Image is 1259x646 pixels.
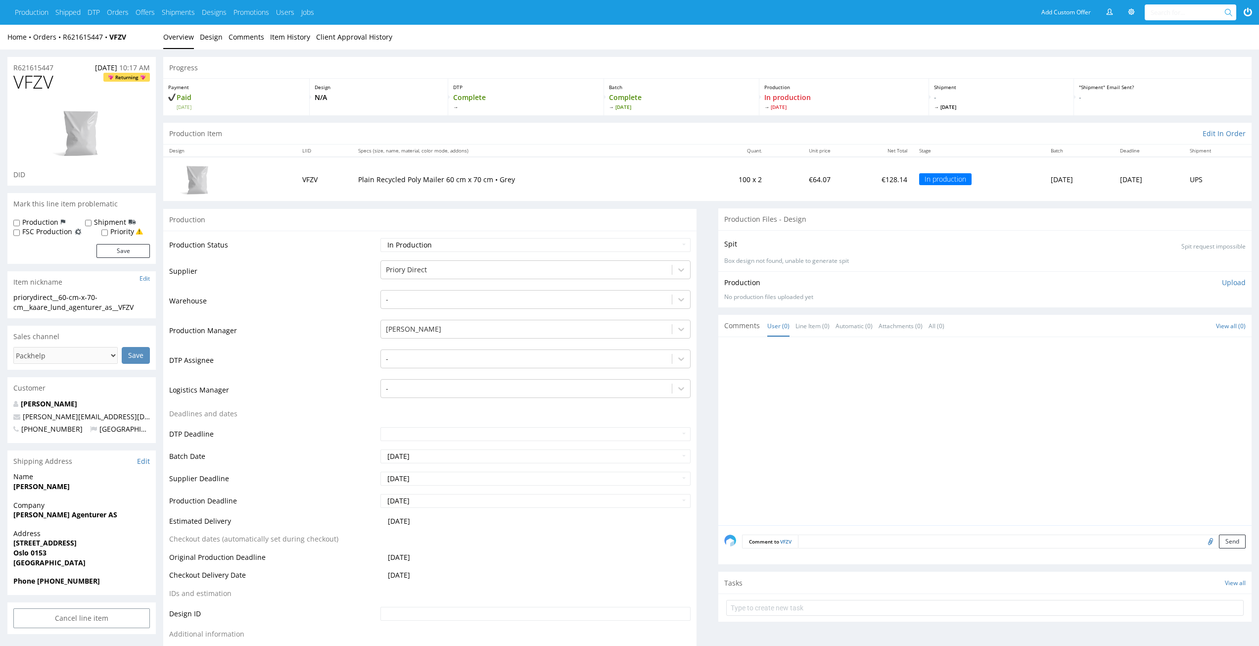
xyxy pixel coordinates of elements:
img: share_image_120x120.png [724,535,736,547]
span: [DATE] [177,103,304,110]
td: 100 x 2 [697,157,768,201]
div: Mark this line item problematic [7,193,156,215]
strong: [GEOGRAPHIC_DATA] [13,558,86,567]
a: VFZV [109,32,126,42]
th: Shipment [1184,145,1252,157]
p: Paid [168,93,304,110]
p: Plain Recycled Poly Mailer 60 cm x 70 cm • Grey [358,175,691,185]
p: - [1079,93,1247,102]
span: Company [13,500,150,510]
td: Logistics Manager [169,378,378,408]
a: VFZV [780,538,792,545]
span: [DATE] [388,570,410,580]
span: [DATE] [764,103,924,110]
a: Users [276,7,294,17]
td: Design ID [169,606,378,628]
label: FSC Production [22,227,72,237]
td: Supplier Deadline [169,471,378,493]
div: Shipping Address [7,450,156,472]
td: DTP Deadline [169,426,378,448]
p: Complete [609,93,754,110]
a: Shipped [55,7,81,17]
p: Design [315,84,443,91]
span: DID [13,170,25,179]
button: Send [1219,535,1246,548]
th: Specs (size, name, material, color mode, addons) [352,145,697,157]
td: Deadlines and dates [169,408,378,426]
div: Sales channel [7,326,156,348]
a: Offers [136,7,155,17]
p: N/A [315,93,443,102]
a: R621615447 [63,32,109,42]
th: Quant. [697,145,768,157]
a: Promotions [233,7,269,17]
td: [DATE] [1045,157,1115,201]
a: Home [7,32,33,42]
span: [DATE] [388,552,410,562]
a: Attachments (0) [879,315,923,337]
td: [DATE] [1114,157,1184,201]
label: Priority [110,227,134,237]
input: Type to create new task [726,600,1244,616]
td: Production Status [169,237,378,259]
div: Customer [7,377,156,399]
td: Production Deadline [169,493,378,515]
span: [DATE] [609,103,754,110]
p: Box design not found, unable to generate spit [724,257,1246,265]
a: Comments [229,25,264,49]
p: Shipment [934,84,1069,91]
td: €64.07 [768,157,837,201]
p: Upload [1222,278,1246,288]
strong: Oslo 0153 [13,548,47,557]
span: Tasks [724,578,743,588]
th: Deadline [1114,145,1184,157]
span: [PHONE_NUMBER] [13,424,83,434]
div: In production [919,173,972,185]
p: - [934,93,1069,110]
p: Comment to [742,535,798,548]
a: [PERSON_NAME][EMAIL_ADDRESS][DOMAIN_NAME] [23,412,194,421]
td: Batch Date [169,448,378,471]
span: Returning [106,73,147,82]
a: User (0) [767,315,790,337]
a: R621615447 [13,63,53,73]
p: Production [764,84,924,91]
th: Batch [1045,145,1115,157]
p: Spit request impossible [1181,243,1246,251]
p: "Shipment" Email Sent? [1079,84,1247,91]
p: Batch [609,84,754,91]
th: LIID [296,145,352,157]
span: [DATE] [388,516,410,526]
p: Complete [453,93,599,110]
input: Save [122,347,150,364]
td: Original Production Deadline [169,551,378,570]
td: Estimated Delivery [169,515,378,534]
a: DTP [88,7,100,17]
a: View all (0) [1216,322,1246,330]
span: Name [13,472,150,482]
div: Progress [163,57,1252,79]
a: Add Custom Offer [1036,4,1096,20]
p: Payment [168,84,304,91]
td: €128.14 [837,157,913,201]
img: icon-fsc-production-flag.svg [75,227,82,237]
span: 10:17 AM [119,63,150,72]
a: Shipments [162,7,195,17]
a: Jobs [301,7,314,17]
th: Net Total [837,145,913,157]
p: DTP [453,84,599,91]
td: Production Manager [169,319,378,348]
a: Item History [270,25,310,49]
label: Production [22,217,58,227]
img: icon-shipping-flag.svg [129,217,136,227]
img: icon-production-flag.svg [61,217,65,227]
th: Unit price [768,145,837,157]
td: VFZV [296,157,352,201]
a: Overview [163,25,194,49]
span: Comments [724,321,760,331]
div: Production [163,208,697,231]
p: Spit [724,239,737,249]
strong: [STREET_ADDRESS] [13,538,77,547]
